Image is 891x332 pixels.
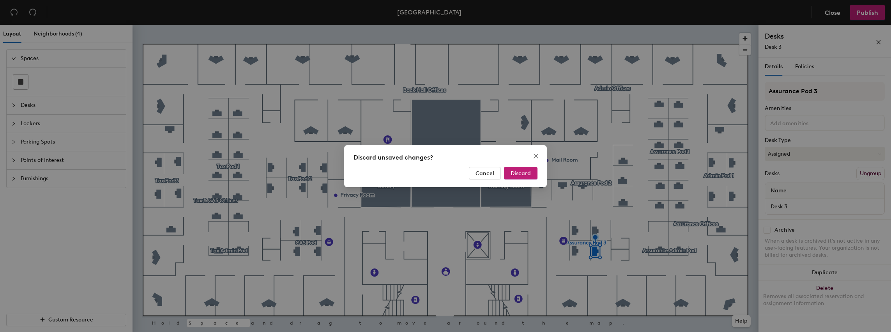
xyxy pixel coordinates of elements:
span: close [533,153,539,159]
span: Discard [511,170,531,176]
span: Cancel [476,170,494,176]
div: Discard unsaved changes? [354,153,537,162]
span: Close [530,153,542,159]
button: Cancel [469,167,501,179]
button: Close [530,150,542,162]
button: Discard [504,167,537,179]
